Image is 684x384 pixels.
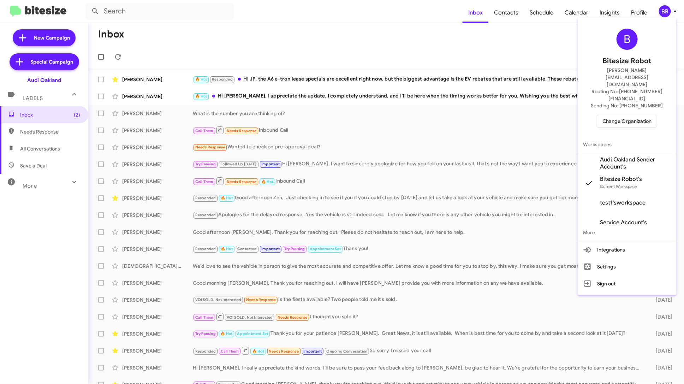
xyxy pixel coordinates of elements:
[602,115,652,127] span: Change Organization
[578,136,677,153] span: Workspaces
[586,67,668,88] span: [PERSON_NAME][EMAIL_ADDRESS][DOMAIN_NAME]
[600,184,637,189] span: Current Workspace
[578,241,677,258] button: Integrations
[600,176,642,183] span: Bitesize Robot's
[600,156,671,170] span: Audi Oakland Sender Account's
[600,219,647,226] span: Service Account's
[597,115,657,128] button: Change Organization
[586,88,668,102] span: Routing No: [PHONE_NUMBER][FINANCIAL_ID]
[578,275,677,292] button: Sign out
[591,102,663,109] span: Sending No: [PHONE_NUMBER]
[603,55,652,67] span: Bitesize Robot
[600,199,646,206] span: test1'sworkspace
[578,224,677,241] span: More
[617,29,638,50] div: B
[578,258,677,275] button: Settings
